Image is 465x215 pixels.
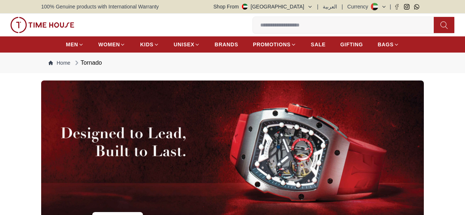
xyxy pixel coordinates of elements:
[140,41,153,48] span: KIDS
[340,38,363,51] a: GIFTING
[317,3,319,10] span: |
[414,4,419,10] a: Whatsapp
[311,41,326,48] span: SALE
[174,41,194,48] span: UNISEX
[390,3,391,10] span: |
[378,41,393,48] span: BAGS
[66,38,83,51] a: MEN
[41,3,159,10] span: 100% Genuine products with International Warranty
[73,58,102,67] div: Tornado
[140,38,159,51] a: KIDS
[41,53,424,73] nav: Breadcrumb
[215,38,238,51] a: BRANDS
[340,41,363,48] span: GIFTING
[99,41,120,48] span: WOMEN
[242,4,248,10] img: United Arab Emirates
[49,59,70,67] a: Home
[394,4,400,10] a: Facebook
[66,41,78,48] span: MEN
[215,41,238,48] span: BRANDS
[99,38,126,51] a: WOMEN
[311,38,326,51] a: SALE
[253,38,296,51] a: PROMOTIONS
[10,17,74,33] img: ...
[214,3,313,10] button: Shop From[GEOGRAPHIC_DATA]
[378,38,399,51] a: BAGS
[404,4,409,10] a: Instagram
[174,38,200,51] a: UNISEX
[253,41,291,48] span: PROMOTIONS
[341,3,343,10] span: |
[347,3,371,10] div: Currency
[323,3,337,10] button: العربية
